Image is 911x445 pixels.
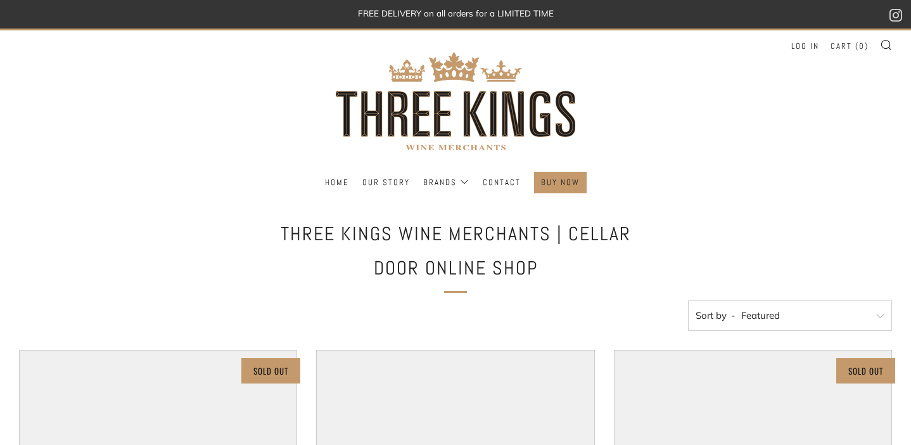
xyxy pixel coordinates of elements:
[265,217,646,285] h1: Three Kings Wine Merchants | Cellar Door Online Shop
[541,172,580,193] a: BUY NOW
[831,36,869,56] a: Cart (0)
[253,363,288,379] p: Sold Out
[423,172,469,193] a: Brands
[325,172,349,193] a: Home
[329,30,582,172] img: three kings wine merchants
[848,363,883,379] p: Sold Out
[362,172,410,193] a: Our Story
[791,36,819,56] a: Log in
[483,172,521,193] a: Contact
[859,41,865,51] span: 0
